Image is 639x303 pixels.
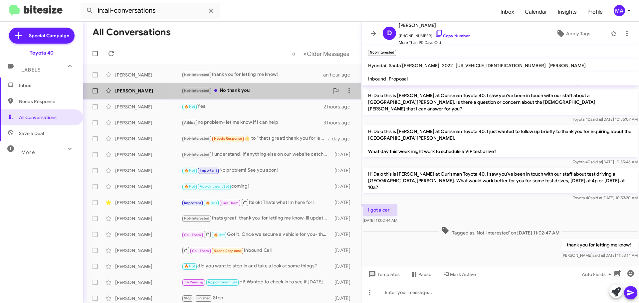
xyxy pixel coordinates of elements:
span: Hyundai [368,63,386,69]
span: Important [200,168,217,173]
div: [DATE] [331,279,356,286]
div: Stop [182,294,331,302]
div: no problem- let me know if I can help [182,119,323,126]
div: did you want to stop in and take a look at some things? [182,262,331,270]
div: a day ago [328,135,356,142]
span: Not-Interested [184,136,210,141]
div: [PERSON_NAME] [115,119,182,126]
p: Hi Dalo this is [PERSON_NAME] at Ourisman Toyota 40. I saw you've been in touch with our staff ab... [363,168,638,193]
a: Inbox [495,2,520,22]
span: 🔥 Hot [184,264,195,268]
span: 🔥 Hot [214,233,225,237]
div: thats great! thank you for letting me know-ill update this side of things! [182,215,331,222]
div: [DATE] [331,247,356,254]
span: 🔥 Hot [184,168,195,173]
div: Inbound Call [182,246,331,254]
p: I got a car [363,204,397,216]
div: [PERSON_NAME] [115,151,182,158]
span: Needs Response [19,98,76,105]
a: Copy Number [435,33,470,38]
div: [PERSON_NAME] [115,199,182,206]
span: 🔥 Hot [184,184,195,189]
span: Templates [367,268,400,280]
div: Got it. Once we secure a vehicle for you- those are all options that can be added [182,230,331,238]
span: Older Messages [307,50,349,58]
p: Hi Dalo this is [PERSON_NAME] at Ourisman Toyota 40. I saw you've been in touch with our staff ab... [363,89,638,115]
span: said at [592,253,604,258]
span: 🔥 Hot [184,104,195,109]
div: [DATE] [331,167,356,174]
button: Previous [288,47,300,61]
span: More [21,149,35,155]
div: [PERSON_NAME] [115,231,182,238]
div: Toyota 40 [30,50,54,56]
button: Apply Tags [539,28,607,40]
div: No problem! See you soon! [182,167,331,174]
div: [DATE] [331,151,356,158]
button: MA [608,5,632,16]
span: 🔥 Hot [206,201,217,205]
button: Mark Active [437,268,481,280]
div: [PERSON_NAME] [115,87,182,94]
span: Not-Interested [184,73,210,77]
div: [DATE] [331,215,356,222]
span: Appointment Set [208,280,237,284]
span: [DATE] 11:02:44 AM [363,218,397,223]
span: Appointment Set [200,184,229,189]
nav: Page navigation example [288,47,353,61]
span: Pause [418,268,431,280]
span: Labels [21,67,41,73]
small: Not-Interested [368,50,396,56]
button: Pause [405,268,437,280]
span: Call Them [184,233,201,237]
a: Insights [552,2,582,22]
div: [PERSON_NAME] [115,215,182,222]
span: [PHONE_NUMBER] [399,29,470,39]
span: Call Them [192,249,209,253]
span: Proposal [389,76,408,82]
div: [PERSON_NAME] [115,167,182,174]
span: [PERSON_NAME] [DATE] 11:53:14 AM [561,253,638,258]
a: Special Campaign [9,28,75,44]
div: HI! Wanted to check in to see if [DATE] or [DATE] works for you to stop in a see the GLE? [182,278,331,286]
span: Stop [184,296,192,300]
div: an hour ago [323,72,356,78]
span: More Than 90 Days Old [399,39,470,46]
span: Save a Deal [19,130,44,137]
span: [US_VEHICLE_IDENTIFICATION_NUMBER] [456,63,546,69]
span: Santa [PERSON_NAME] [389,63,439,69]
span: Inbound [368,76,386,82]
span: Athina [184,120,195,125]
div: 3 hours ago [323,119,356,126]
div: 2 hours ago [323,103,356,110]
div: [DATE] [331,295,356,302]
span: Inbox [19,82,76,89]
span: Important [184,201,201,205]
div: I understand! If anything else on our website catches your eye, reach out! [182,151,331,158]
a: Calendar [520,2,552,22]
span: Toyota 40 [DATE] 10:53:20 AM [573,195,638,200]
div: [DATE] [331,263,356,270]
span: Special Campaign [29,32,69,39]
div: ​👍​ to “ thats great! thank you for letting me know-ill update this side of things! ” [182,135,328,142]
div: [PERSON_NAME] [115,183,182,190]
span: Toyota 40 [DATE] 10:56:07 AM [573,117,638,122]
div: MA [614,5,625,16]
a: Profile [582,2,608,22]
span: « [292,50,296,58]
button: Auto Fields [576,268,619,280]
span: [PERSON_NAME] [548,63,586,69]
span: [PERSON_NAME] [399,21,470,29]
span: said at [591,195,602,200]
span: 2022 [442,63,453,69]
div: [DATE] [331,183,356,190]
span: said at [590,159,602,164]
div: [PERSON_NAME] [115,279,182,286]
span: Mark Active [450,268,476,280]
span: Not-Interested [184,152,210,157]
div: [PERSON_NAME] [115,72,182,78]
div: [PERSON_NAME] [115,295,182,302]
